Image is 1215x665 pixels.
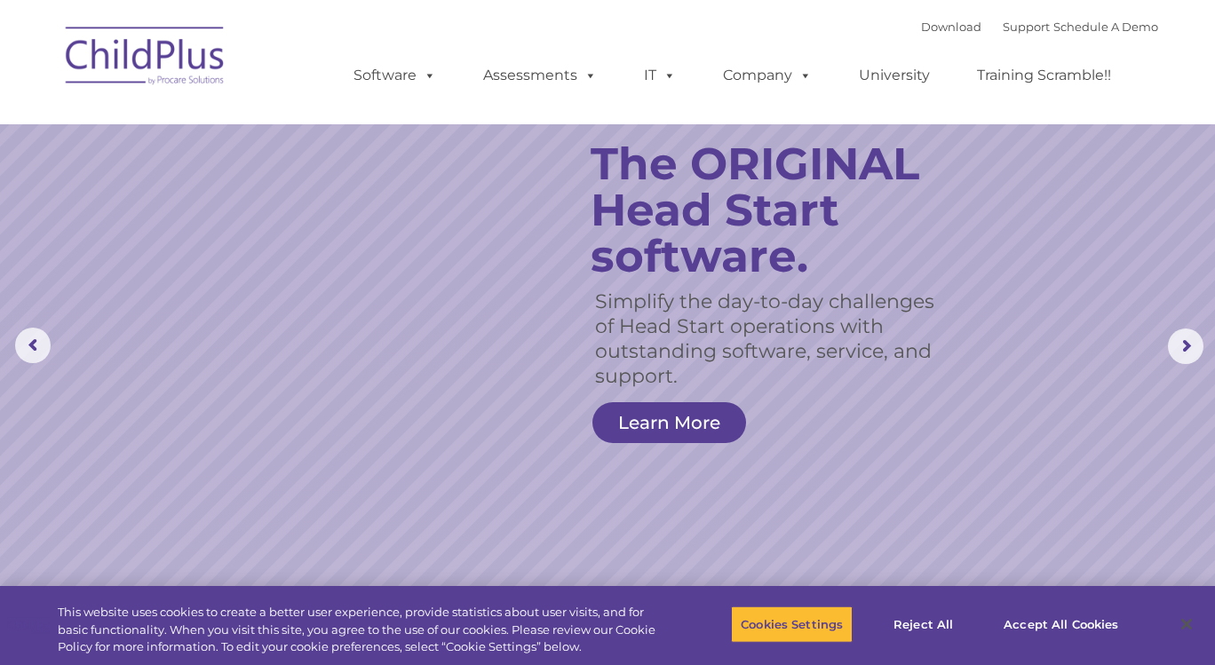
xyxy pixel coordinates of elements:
[994,606,1128,643] button: Accept All Cookies
[465,58,615,93] a: Assessments
[595,289,950,389] rs-layer: Simplify the day-to-day challenges of Head Start operations with outstanding software, service, a...
[921,20,981,34] a: Download
[592,402,746,443] a: Learn More
[1003,20,1050,34] a: Support
[247,117,301,131] span: Last name
[57,14,234,103] img: ChildPlus by Procare Solutions
[1053,20,1158,34] a: Schedule A Demo
[959,58,1129,93] a: Training Scramble!!
[731,606,853,643] button: Cookies Settings
[247,190,322,203] span: Phone number
[841,58,948,93] a: University
[921,20,1158,34] font: |
[705,58,830,93] a: Company
[336,58,454,93] a: Software
[626,58,694,93] a: IT
[58,604,668,656] div: This website uses cookies to create a better user experience, provide statistics about user visit...
[868,606,979,643] button: Reject All
[1167,605,1206,644] button: Close
[591,141,970,280] rs-layer: The ORIGINAL Head Start software.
